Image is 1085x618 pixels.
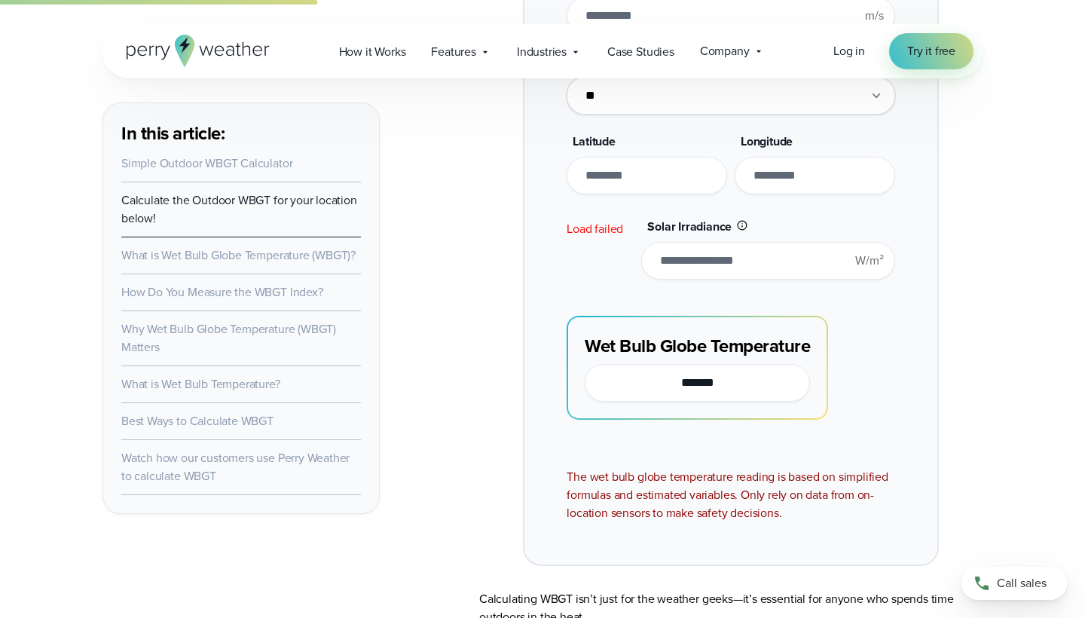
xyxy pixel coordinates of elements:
a: Call sales [961,567,1067,600]
span: Solar Irradiance [647,218,732,235]
a: Log in [833,42,865,60]
span: Try it free [907,42,955,60]
span: Industries [517,43,567,61]
a: What is Wet Bulb Globe Temperature (WBGT)? [121,246,356,264]
a: How Do You Measure the WBGT Index? [121,283,323,301]
a: Best Ways to Calculate WBGT [121,412,274,430]
span: Load failed [567,220,623,237]
a: What is Wet Bulb Temperature? [121,375,280,393]
span: Longitude [741,133,793,150]
a: Try it free [889,33,973,69]
a: Watch how our customers use Perry Weather to calculate WBGT [121,449,350,485]
a: Why Wet Bulb Globe Temperature (WBGT) Matters [121,320,336,356]
span: Call sales [997,574,1047,592]
span: How it Works [339,43,406,61]
span: Latitude [573,133,616,150]
span: Company [700,42,750,60]
div: The wet bulb globe temperature reading is based on simplified formulas and estimated variables. O... [567,468,894,522]
a: Case Studies [594,36,687,67]
a: Simple Outdoor WBGT Calculator [121,154,292,172]
span: Features [431,43,476,61]
span: Case Studies [607,43,674,61]
a: How it Works [326,36,419,67]
a: Calculate the Outdoor WBGT for your location below! [121,191,357,227]
h3: In this article: [121,121,361,145]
